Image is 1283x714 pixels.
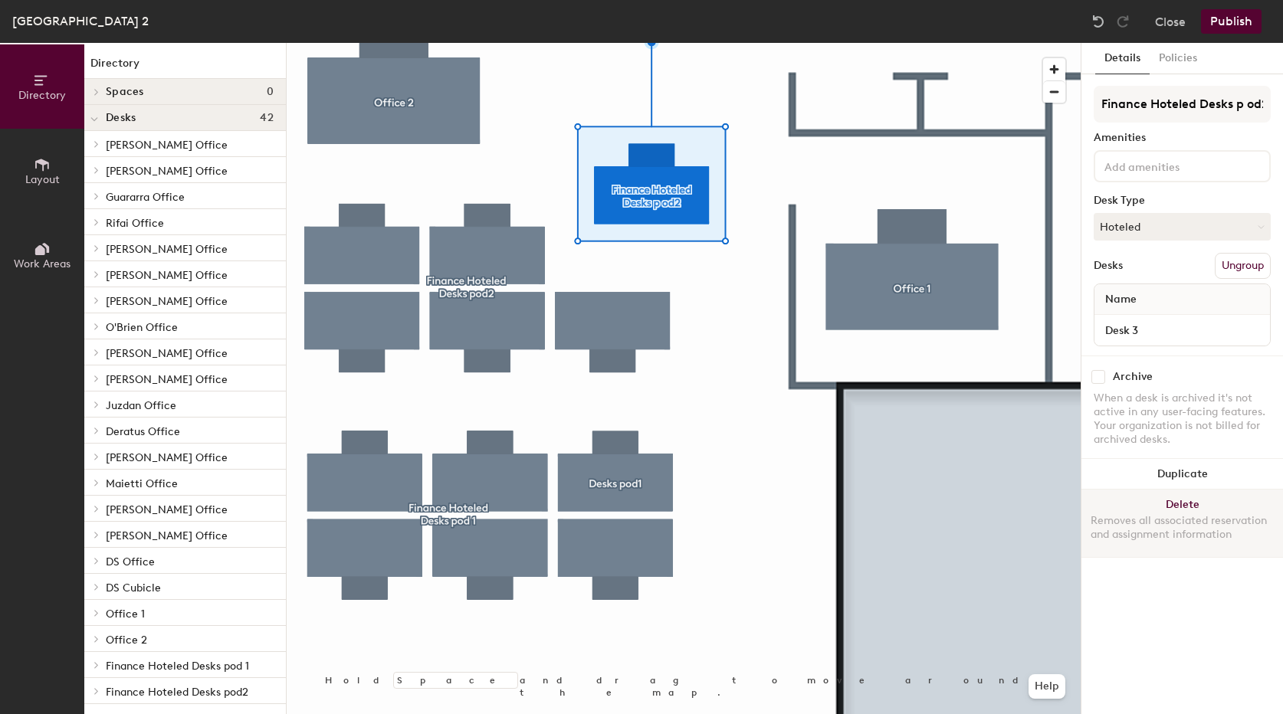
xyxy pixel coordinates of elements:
[1098,319,1267,341] input: Unnamed desk
[1091,514,1274,542] div: Removes all associated reservation and assignment information
[1094,195,1271,207] div: Desk Type
[1215,253,1271,279] button: Ungroup
[260,112,274,124] span: 42
[106,555,155,568] span: DS Office
[1155,9,1186,34] button: Close
[106,243,228,256] span: [PERSON_NAME] Office
[25,173,60,186] span: Layout
[12,11,149,31] div: [GEOGRAPHIC_DATA] 2
[106,660,249,673] span: Finance Hoteled Desks pod 1
[106,217,164,230] span: Rifai Office
[106,269,228,282] span: [PERSON_NAME] Office
[106,529,228,542] span: [PERSON_NAME] Office
[267,86,274,98] span: 0
[106,139,228,152] span: [PERSON_NAME] Office
[106,451,228,464] span: [PERSON_NAME] Office
[1091,14,1106,29] img: Undo
[18,89,66,102] span: Directory
[106,165,228,178] span: [PERSON_NAME] Office
[106,86,144,98] span: Spaces
[1081,490,1283,557] button: DeleteRemoves all associated reservation and assignment information
[1094,132,1271,144] div: Amenities
[106,191,185,204] span: Guararra Office
[1201,9,1262,34] button: Publish
[1113,371,1153,383] div: Archive
[84,55,286,79] h1: Directory
[1094,260,1123,272] div: Desks
[106,608,145,621] span: Office 1
[1081,459,1283,490] button: Duplicate
[1029,674,1065,699] button: Help
[106,686,248,699] span: Finance Hoteled Desks pod2
[106,347,228,360] span: [PERSON_NAME] Office
[1115,14,1130,29] img: Redo
[1095,43,1150,74] button: Details
[106,425,180,438] span: Deratus Office
[106,634,147,647] span: Office 2
[106,295,228,308] span: [PERSON_NAME] Office
[1098,286,1144,313] span: Name
[106,373,228,386] span: [PERSON_NAME] Office
[1094,391,1271,447] div: When a desk is archived it's not active in any user-facing features. Your organization is not bil...
[106,581,161,594] span: DS Cubicle
[1150,43,1206,74] button: Policies
[1094,213,1271,241] button: Hoteled
[14,257,71,270] span: Work Areas
[106,503,228,516] span: [PERSON_NAME] Office
[106,112,136,124] span: Desks
[1101,156,1239,175] input: Add amenities
[106,399,176,412] span: Juzdan Office
[106,321,178,334] span: O'Brien Office
[106,477,178,490] span: Maietti Office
